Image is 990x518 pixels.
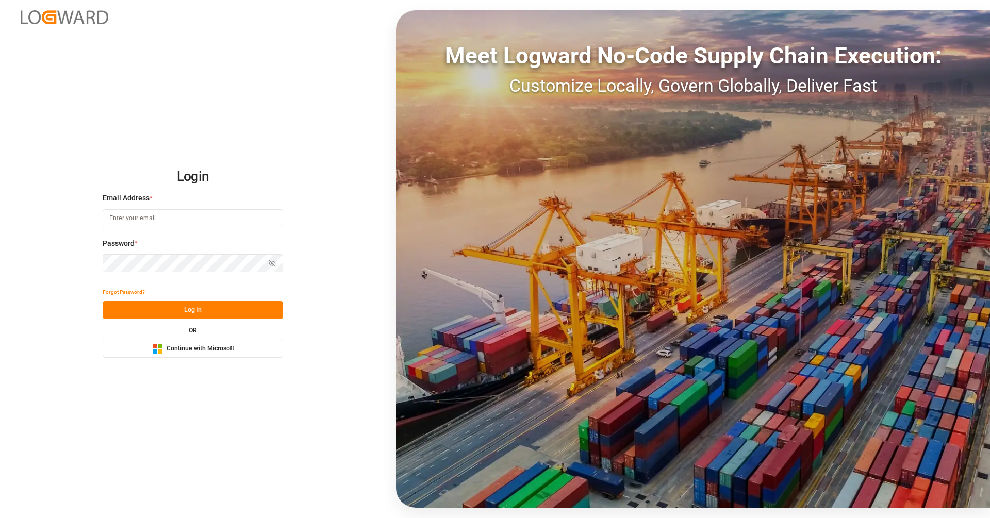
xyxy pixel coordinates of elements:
img: Logward_new_orange.png [21,10,108,24]
span: Continue with Microsoft [167,344,234,354]
button: Log In [103,301,283,319]
small: OR [189,327,197,333]
h2: Login [103,160,283,193]
button: Continue with Microsoft [103,340,283,358]
div: Meet Logward No-Code Supply Chain Execution: [396,39,990,73]
span: Password [103,238,135,249]
button: Forgot Password? [103,283,145,301]
div: Customize Locally, Govern Globally, Deliver Fast [396,73,990,99]
input: Enter your email [103,209,283,227]
span: Email Address [103,193,150,204]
